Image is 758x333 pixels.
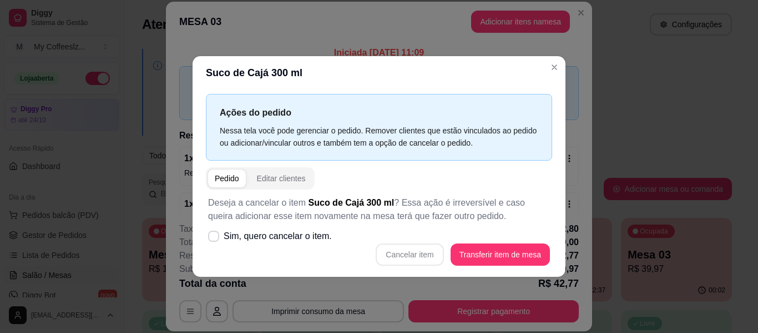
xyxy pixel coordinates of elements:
span: Sim, quero cancelar o item. [224,230,332,243]
button: Close [545,58,563,76]
p: Deseja a cancelar o item ? Essa ação é irreversível e caso queira adicionar esse item novamente n... [208,196,550,223]
header: Suco de Cajá 300 ml [193,56,565,90]
div: Nessa tela você pode gerenciar o pedido. Remover clientes que estão vinculados ao pedido ou adici... [220,125,538,149]
span: Suco de Cajá 300 ml [309,198,395,207]
button: Transferir item de mesa [451,243,550,266]
div: Pedido [215,173,239,184]
div: Editar clientes [257,173,306,184]
p: Ações do pedido [220,106,538,120]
